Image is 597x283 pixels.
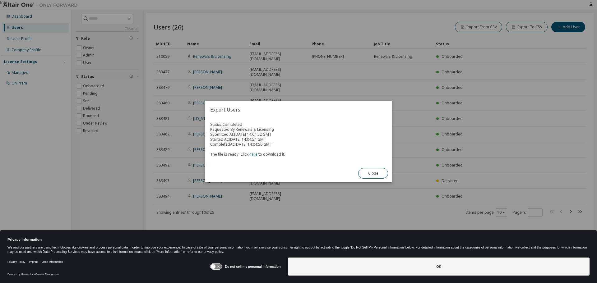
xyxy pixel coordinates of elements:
[210,147,387,157] div: The file is ready. Click to download it.
[249,152,257,157] a: here
[358,168,388,179] button: Close
[210,132,387,137] div: Submitted At: [DATE] 14:04:52 GMT
[210,122,387,157] div: Status: Completed Requested By: Renewals & Licensing Started At: [DATE] 14:04:54 GMT Completed At...
[205,101,392,118] h2: Export Users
